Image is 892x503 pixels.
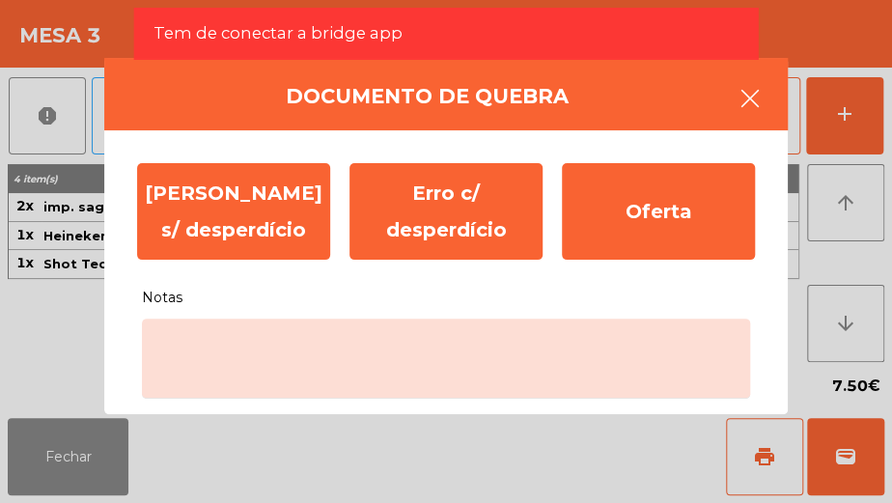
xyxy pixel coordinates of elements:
[286,82,569,111] h4: Documento de quebra
[349,163,543,260] div: Erro c/ desperdício
[142,285,182,311] span: Notas
[153,21,403,45] span: Tem de conectar a bridge app
[137,163,330,260] div: [PERSON_NAME] s/ desperdício
[562,163,755,260] div: Oferta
